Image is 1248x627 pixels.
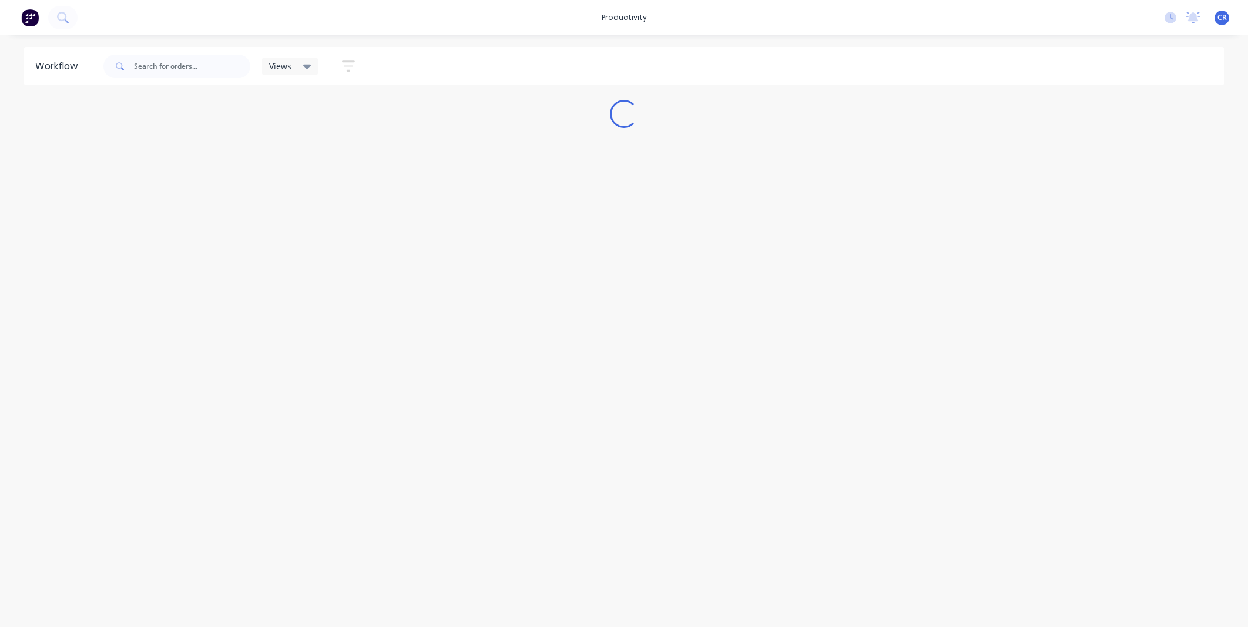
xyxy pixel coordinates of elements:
[596,9,653,26] div: productivity
[269,60,291,72] span: Views
[21,9,39,26] img: Factory
[1217,12,1227,23] span: CR
[35,59,83,73] div: Workflow
[134,55,250,78] input: Search for orders...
